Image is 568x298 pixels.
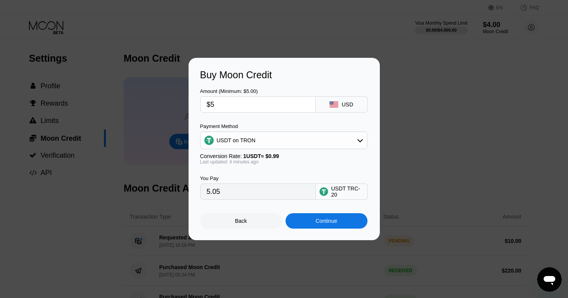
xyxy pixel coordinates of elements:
div: Back [200,213,282,229]
div: Last updated: 4 minutes ago [200,159,367,165]
div: USDT TRC-20 [331,185,364,198]
iframe: Bouton de lancement de la fenêtre de messagerie [537,267,562,292]
div: USDT on TRON [217,137,256,143]
div: You Pay [200,175,316,181]
div: Payment Method [200,123,367,129]
div: Back [235,218,247,224]
input: $0.00 [207,97,309,112]
div: USDT on TRON [201,133,367,148]
span: 1 USDT ≈ $0.99 [243,153,279,159]
div: Amount (Minimum: $5.00) [200,88,316,94]
div: Continue [286,213,367,229]
div: Conversion Rate: [200,153,367,159]
div: Continue [316,218,337,224]
div: Buy Moon Credit [200,69,368,81]
div: USD [342,101,353,108]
